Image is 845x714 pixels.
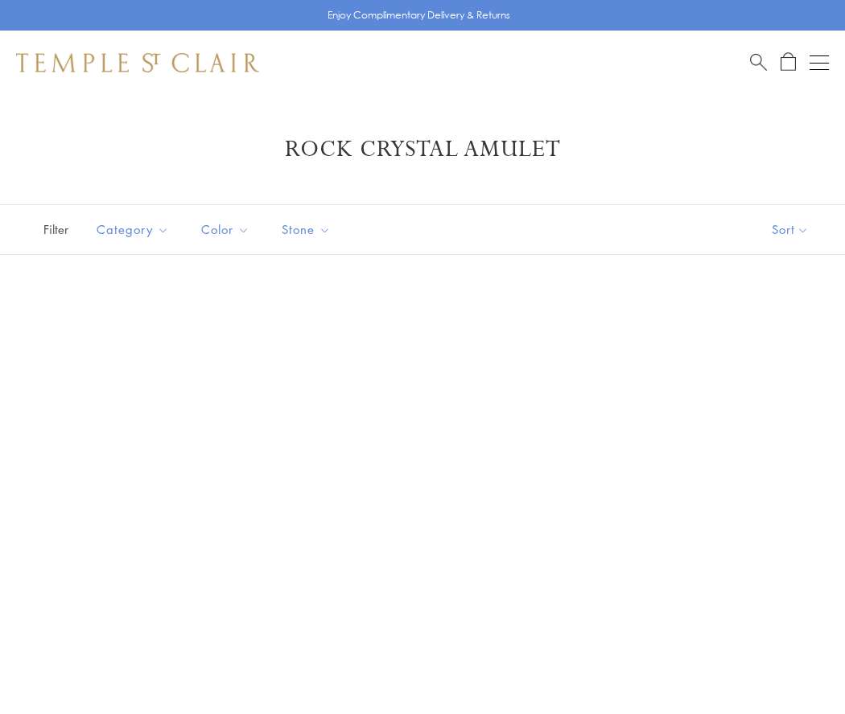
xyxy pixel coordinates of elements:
[84,211,181,248] button: Category
[328,7,510,23] p: Enjoy Complimentary Delivery & Returns
[89,220,181,240] span: Category
[736,205,845,254] button: Show sort by
[193,220,262,240] span: Color
[40,135,805,164] h1: Rock Crystal Amulet
[189,211,262,248] button: Color
[16,53,259,72] img: Temple St. Clair
[750,52,767,72] a: Search
[781,52,796,72] a: Open Shopping Bag
[810,53,829,72] button: Open navigation
[274,220,343,240] span: Stone
[270,211,343,248] button: Stone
